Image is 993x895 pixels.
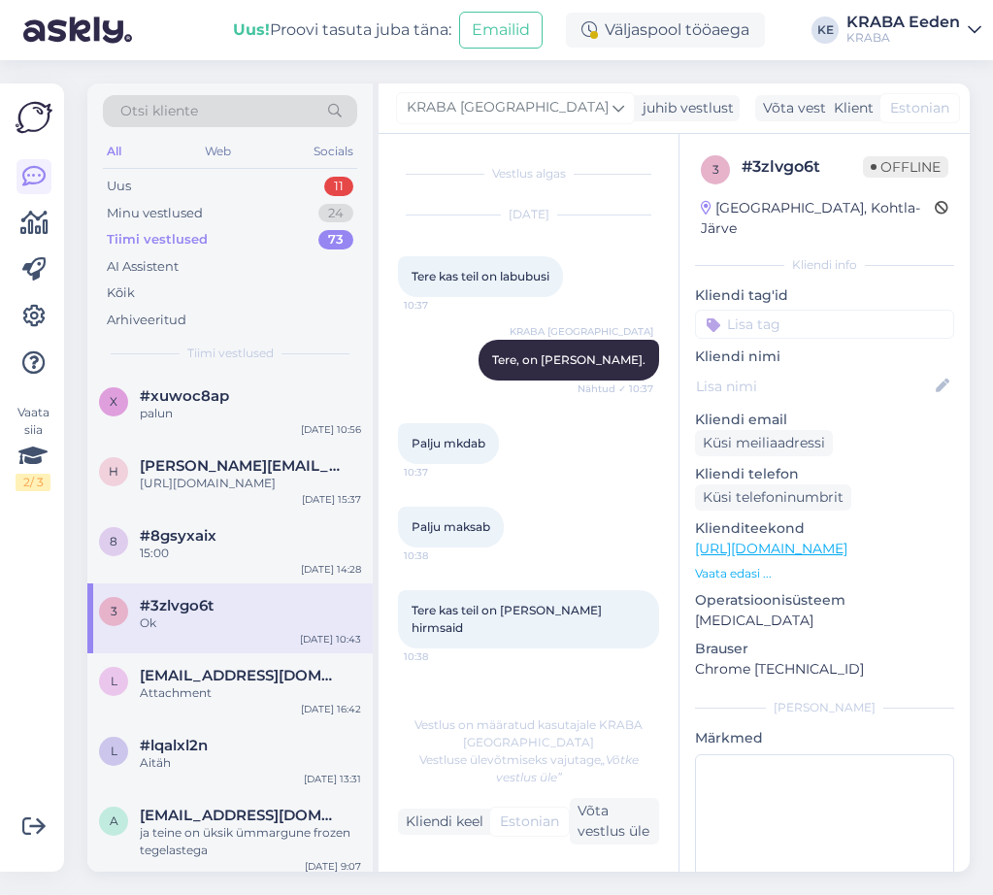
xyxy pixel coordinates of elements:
div: All [103,139,125,164]
div: [DATE] 13:31 [304,772,361,786]
span: 10:38 [404,548,477,563]
span: 3 [712,162,719,177]
div: Aitäh [140,754,361,772]
div: KE [811,17,839,44]
span: Tiimi vestlused [187,345,274,362]
div: [DATE] 16:42 [301,702,361,716]
p: Vaata edasi ... [695,565,954,582]
p: Brauser [695,639,954,659]
div: [PERSON_NAME] [695,699,954,716]
span: KRABA [GEOGRAPHIC_DATA] [407,97,609,118]
p: Kliendi email [695,410,954,430]
span: #3zlvgo6t [140,597,214,614]
div: Tiimi vestlused [107,230,208,249]
div: Vestlus algas [398,165,659,182]
div: Socials [310,139,357,164]
div: Ok [140,614,361,632]
span: Palju maksab [412,519,490,534]
p: [MEDICAL_DATA] [695,611,954,631]
div: juhib vestlust [635,98,734,118]
button: Emailid [459,12,543,49]
p: Kliendi telefon [695,464,954,484]
div: Kõik [107,283,135,303]
div: Klient [826,98,874,118]
div: [DATE] 15:37 [302,492,361,507]
span: h [109,464,118,479]
div: KRABA Eeden [846,15,960,30]
div: Kliendi keel [398,812,483,832]
div: 15:00 [140,545,361,562]
div: Väljaspool tööaega [566,13,765,48]
span: #xuwoc8ap [140,387,229,405]
span: Vestlus on määratud kasutajale KRABA [GEOGRAPHIC_DATA] [414,717,643,749]
input: Lisa nimi [696,376,932,397]
span: liinake125@gmail.com [140,667,342,684]
div: [DATE] 9:07 [305,859,361,874]
b: Uus! [233,20,270,39]
div: AI Assistent [107,257,179,277]
p: Kliendi tag'id [695,285,954,306]
div: [DATE] [398,206,659,223]
span: #lqalxl2n [140,737,208,754]
span: Offline [863,156,948,178]
span: Tere, on [PERSON_NAME]. [492,352,645,367]
div: 11 [324,177,353,196]
span: Estonian [890,98,949,118]
img: Askly Logo [16,99,52,136]
p: Klienditeekond [695,518,954,539]
p: Kliendi nimi [695,347,954,367]
div: 24 [318,204,353,223]
input: Lisa tag [695,310,954,339]
div: Arhiveeritud [107,311,186,330]
div: Minu vestlused [107,204,203,223]
span: Estonian [500,812,559,832]
div: # 3zlvgo6t [742,155,863,179]
span: Otsi kliente [120,101,198,121]
span: 10:37 [404,465,477,480]
span: 8 [110,534,117,548]
div: ja teine on üksik ümmargune frozen tegelastega [140,824,361,859]
div: Attachment [140,684,361,702]
div: palun [140,405,361,422]
p: Chrome [TECHNICAL_ID] [695,659,954,680]
div: KRABA [846,30,960,46]
span: #8gsyxaix [140,527,216,545]
div: 2 / 3 [16,474,50,491]
span: 10:37 [404,298,477,313]
span: a [110,813,118,828]
span: Nähtud ✓ 10:37 [578,381,653,396]
a: KRABA EedenKRABA [846,15,981,46]
div: [DATE] 14:28 [301,562,361,577]
span: l [111,674,117,688]
span: KRABA [GEOGRAPHIC_DATA] [510,324,653,339]
div: Proovi tasuta juba täna: [233,18,451,42]
span: l [111,744,117,758]
p: Märkmed [695,728,954,748]
span: x [110,394,117,409]
div: [DATE] 10:43 [300,632,361,646]
div: Kliendi info [695,256,954,274]
span: helena.dreimann@gmail.com [140,457,342,475]
span: Vestluse ülevõtmiseks vajutage [419,752,639,784]
div: Web [201,139,235,164]
div: Vaata siia [16,404,50,491]
div: Uus [107,177,131,196]
div: [URL][DOMAIN_NAME] [140,475,361,492]
div: Võta vestlus üle [755,95,877,121]
div: [DATE] 10:56 [301,422,361,437]
span: Tere kas teil on labubusi [412,269,549,283]
a: [URL][DOMAIN_NAME] [695,540,847,557]
div: Küsi meiliaadressi [695,430,833,456]
span: Tere kas teil on [PERSON_NAME] hirmsaid [412,603,608,635]
span: 10:38 [404,649,477,664]
span: annapkudrin@gmail.com [140,807,342,824]
div: Küsi telefoninumbrit [695,484,851,511]
div: Võta vestlus üle [570,798,659,845]
p: Operatsioonisüsteem [695,590,954,611]
div: [GEOGRAPHIC_DATA], Kohtla-Järve [701,198,935,239]
span: Palju mkdab [412,436,485,450]
span: 3 [111,604,117,618]
div: 73 [318,230,353,249]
